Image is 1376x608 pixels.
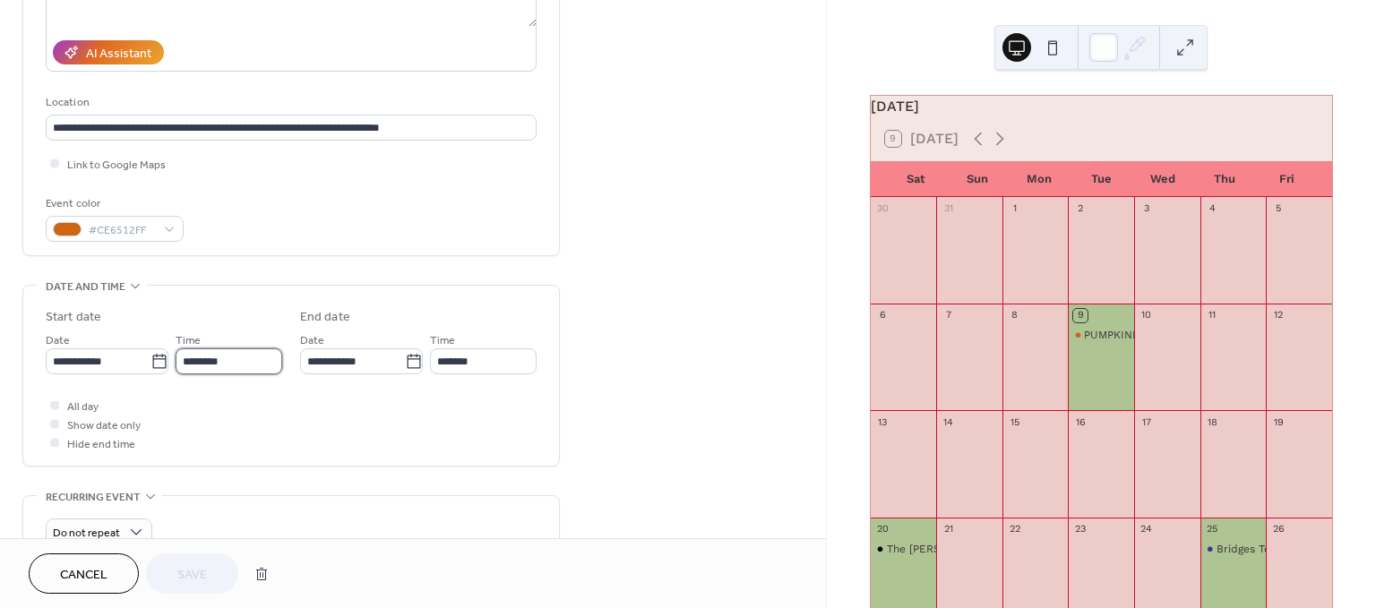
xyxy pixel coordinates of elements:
div: 16 [1073,415,1087,429]
div: Start date [46,308,101,327]
span: Recurring event [46,488,141,507]
div: 19 [1271,415,1285,429]
div: 15 [1008,415,1021,429]
div: [DATE] [871,96,1332,117]
span: Time [176,331,201,350]
div: 21 [942,523,955,536]
div: 8 [1008,309,1021,322]
div: 14 [942,415,955,429]
div: PUMPKINFEST [1068,328,1134,343]
div: 2 [1073,202,1087,216]
span: Hide end time [67,435,135,454]
div: The [PERSON_NAME] Farmers' Market [887,542,1086,557]
span: Link to Google Maps [67,156,166,175]
div: 13 [876,415,890,429]
div: Wed [1132,161,1194,197]
div: Event color [46,194,180,213]
span: Show date only [67,416,141,435]
span: Date [300,331,324,350]
div: 22 [1008,523,1021,536]
div: 11 [1206,309,1219,322]
div: 25 [1206,523,1219,536]
div: Bridges To Better Business [1200,542,1267,557]
div: End date [300,308,350,327]
div: Mon [1009,161,1071,197]
div: 31 [942,202,955,216]
div: Thu [1194,161,1256,197]
div: 23 [1073,523,1087,536]
div: 6 [876,309,890,322]
div: 20 [876,523,890,536]
div: 5 [1271,202,1285,216]
span: Cancel [60,566,107,585]
div: Fri [1256,161,1318,197]
div: AI Assistant [86,45,151,64]
div: Location [46,93,533,112]
div: 4 [1206,202,1219,216]
div: 26 [1271,523,1285,536]
div: 17 [1139,415,1153,429]
div: 9 [1073,309,1087,322]
div: 12 [1271,309,1285,322]
div: The Horton Farmers' Market [871,542,937,557]
span: All day [67,398,99,416]
button: Cancel [29,553,139,594]
span: #CE6512FF [89,221,155,240]
div: Sat [885,161,947,197]
div: 10 [1139,309,1153,322]
div: 30 [876,202,890,216]
div: Tue [1071,161,1132,197]
div: 1 [1008,202,1021,216]
span: Time [430,331,455,350]
button: AI Assistant [53,40,164,64]
span: Date and time [46,278,125,296]
span: Date [46,331,70,350]
div: 18 [1206,415,1219,429]
div: 24 [1139,523,1153,536]
span: Do not repeat [53,523,120,544]
div: 7 [942,309,955,322]
div: Sun [947,161,1009,197]
div: Bridges To Better Business [1217,542,1354,557]
div: 3 [1139,202,1153,216]
div: PUMPKINFEST [1084,328,1159,343]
